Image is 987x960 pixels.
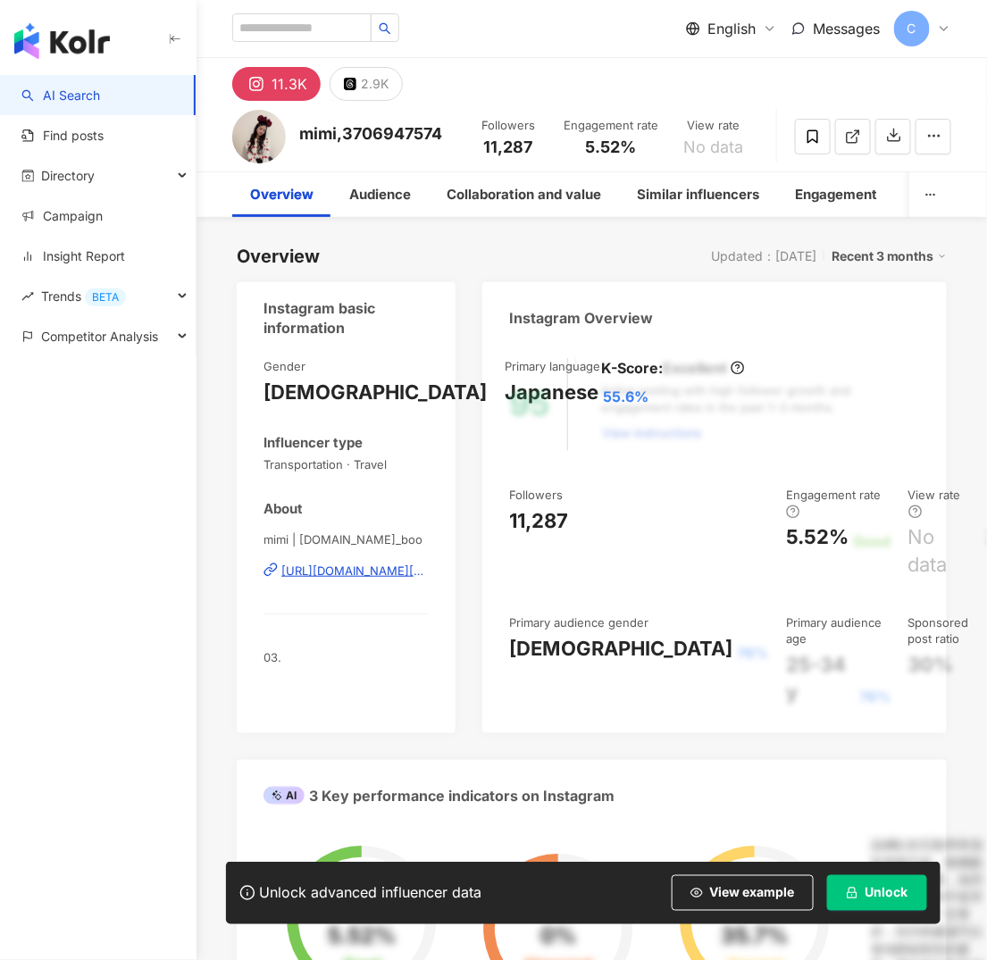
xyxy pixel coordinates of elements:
div: [DEMOGRAPHIC_DATA] [509,635,732,663]
div: Instagram Overview [509,308,653,328]
div: Instagram basic information [263,298,420,338]
div: Primary language [505,358,600,374]
div: Japanese [505,379,598,406]
div: BETA [85,288,126,306]
div: [DEMOGRAPHIC_DATA] [263,379,487,406]
div: No data [908,523,969,579]
img: logo [14,23,110,59]
div: Primary audience gender [509,614,648,630]
div: Recent 3 months [832,245,947,268]
span: Trends [41,276,126,316]
a: Campaign [21,207,103,225]
a: Insight Report [21,247,125,265]
a: searchAI Search [21,87,100,104]
div: Sponsored post ratio [908,614,969,647]
span: search [379,22,391,35]
a: [URL][DOMAIN_NAME][DOMAIN_NAME] [263,563,429,579]
div: 2.9K [361,71,389,96]
div: About [263,499,303,518]
div: Engagement rate [786,487,891,520]
div: View rate [680,117,748,135]
div: Unlock advanced influencer data [260,884,482,902]
div: AI [263,787,305,805]
span: 03. [263,650,281,664]
span: Directory [41,155,95,196]
div: Updated：[DATE] [711,249,816,263]
span: Messages [813,20,880,38]
span: 11,287 [484,138,533,156]
span: English [707,19,756,38]
span: rise [21,290,34,303]
span: No data [684,138,744,156]
div: Followers [474,117,542,135]
button: View example [672,875,814,911]
div: 0% [540,924,576,949]
span: 55.6% [603,387,648,406]
button: 11.3K [232,67,321,101]
div: 3 Key performance indicators on Instagram [263,786,615,806]
div: Influencer type [263,433,363,452]
div: Overview [237,244,320,269]
span: Transportation · Travel [263,456,429,472]
div: K-Score : [601,358,745,378]
div: [URL][DOMAIN_NAME][DOMAIN_NAME] [281,563,429,579]
span: lock [846,887,858,899]
div: 5.52% [786,523,849,551]
div: Engagement [795,184,877,205]
div: Audience [349,184,411,205]
div: 35.7% [722,924,789,949]
div: Overview [250,184,314,205]
div: 11,287 [509,507,568,535]
span: Unlock [866,886,908,900]
div: 11.3K [272,71,307,96]
button: Unlock [827,875,927,911]
span: 5.52% [586,138,637,156]
div: Gender [263,358,305,374]
span: C [908,19,916,38]
div: Engagement rate [564,117,658,135]
img: KOL Avatar [232,110,286,163]
a: Find posts [21,127,104,145]
button: 2.9K [330,67,403,101]
div: Collaboration and value [447,184,601,205]
span: Competitor Analysis [41,316,158,356]
span: View example [710,886,795,900]
div: mimi,3706947574 [299,122,442,145]
span: mimi | [DOMAIN_NAME]_boo [263,531,429,547]
div: Followers [509,487,563,503]
div: View rate [908,487,969,520]
div: Similar influencers [637,184,759,205]
div: 5.52% [328,924,396,949]
div: Primary audience age [786,614,891,647]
